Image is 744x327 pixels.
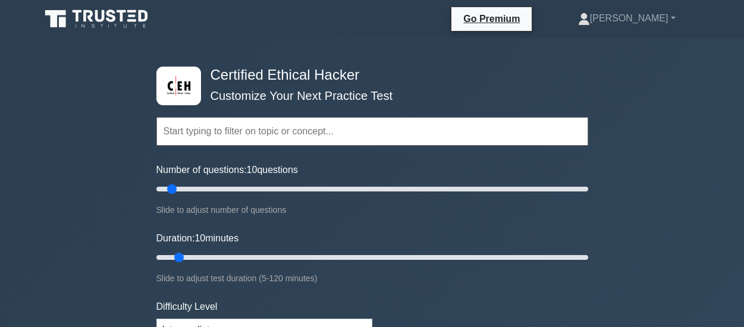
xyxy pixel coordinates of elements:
div: Slide to adjust test duration (5-120 minutes) [156,271,588,285]
label: Difficulty Level [156,300,218,314]
div: Slide to adjust number of questions [156,203,588,217]
input: Start typing to filter on topic or concept... [156,117,588,146]
a: Go Premium [456,11,527,26]
span: 10 [194,233,205,243]
label: Number of questions: questions [156,163,298,177]
h4: Certified Ethical Hacker [206,67,530,84]
span: 10 [247,165,258,175]
label: Duration: minutes [156,231,239,246]
a: [PERSON_NAME] [550,7,704,30]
